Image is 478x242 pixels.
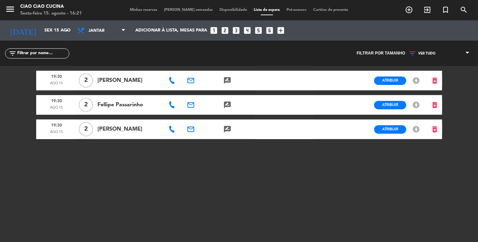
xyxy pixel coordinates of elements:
[39,72,75,81] span: 19:30
[428,99,442,111] button: delete_forever
[418,51,435,56] span: VER TUDO
[20,3,82,10] div: Ciao Ciao Cucina
[250,8,283,12] span: Lista de espera
[221,26,229,35] i: looks_two
[8,49,17,58] i: filter_list
[232,26,241,35] i: looks_3
[39,105,75,114] span: ago 15
[135,28,207,33] span: Adicionar à lista, mesas para
[254,26,263,35] i: looks_5
[187,101,195,109] i: email
[5,4,15,17] button: menu
[310,8,351,12] span: Cartões de presente
[209,26,218,35] i: looks_one
[431,125,439,133] i: delete_forever
[97,125,161,134] span: [PERSON_NAME]
[431,101,439,109] i: delete_forever
[187,76,195,85] i: email
[374,125,406,134] button: Atribuir
[410,101,422,109] button: offline_bolt
[97,76,161,85] span: [PERSON_NAME]
[243,26,252,35] i: looks_4
[223,76,231,85] i: rate_review
[79,73,93,88] span: 2
[265,26,274,35] i: looks_6
[357,50,405,57] span: Filtrar por tamanho
[410,76,422,85] button: offline_bolt
[39,96,75,105] span: 19:30
[89,24,121,37] span: Jantar
[127,8,161,12] span: Minhas reservas
[412,101,420,109] i: offline_bolt
[97,101,161,109] span: Fellipe Passarinho
[428,75,442,87] button: delete_forever
[412,125,420,133] i: offline_bolt
[283,8,310,12] span: Pré-acessos
[382,78,398,83] span: Atribuir
[39,129,75,138] span: ago 15
[382,127,398,132] span: Atribuir
[223,101,231,109] i: rate_review
[410,125,422,134] button: offline_bolt
[276,26,285,35] i: add_box
[431,76,439,85] i: delete_forever
[412,76,420,85] i: offline_bolt
[428,124,442,135] button: delete_forever
[39,81,75,89] span: ago 15
[423,6,431,14] i: exit_to_app
[79,122,93,136] span: 2
[460,6,468,14] i: search
[405,6,413,14] i: add_circle_outline
[374,76,406,85] button: Atribuir
[223,125,231,133] i: rate_review
[374,101,406,109] button: Atribuir
[79,98,93,112] span: 2
[441,6,450,14] i: turned_in_not
[17,50,69,57] input: Filtrar por nome...
[382,102,398,107] span: Atribuir
[39,121,75,130] span: 19:30
[63,26,71,35] i: arrow_drop_down
[5,23,41,38] i: [DATE]
[20,10,82,17] div: Sexta-feira 15. agosto - 16:21
[5,4,15,14] i: menu
[161,8,216,12] span: [PERSON_NAME] semeadas
[216,8,250,12] span: Disponibilidade
[187,125,195,133] i: email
